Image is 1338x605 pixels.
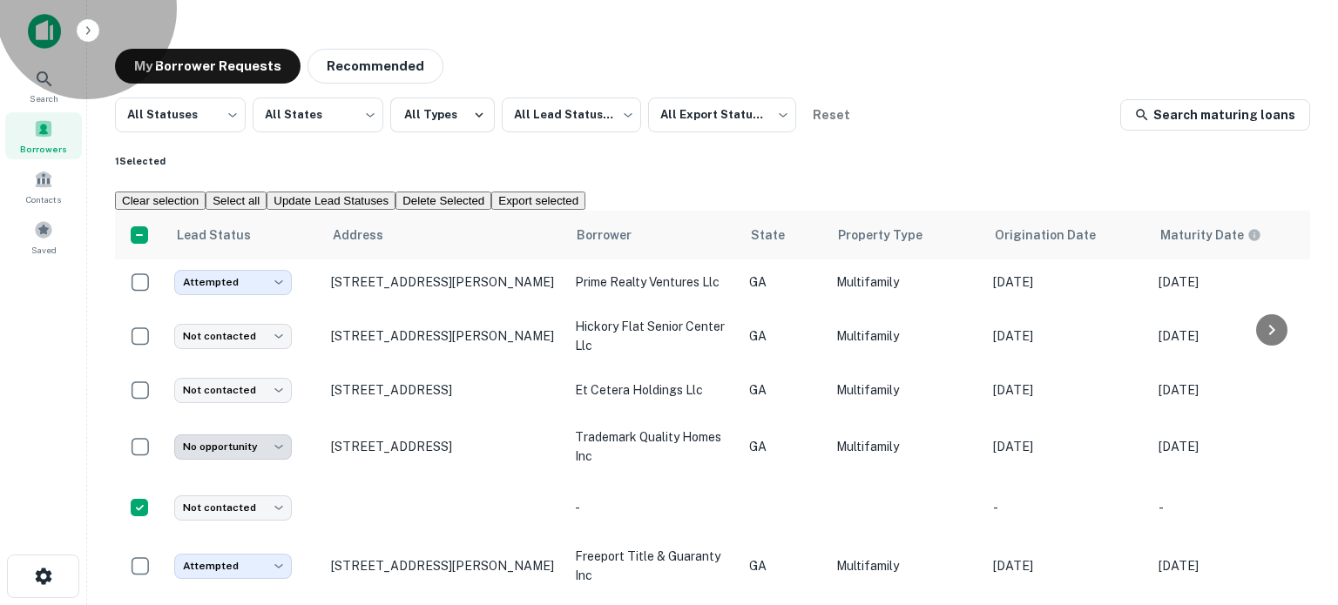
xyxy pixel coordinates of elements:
[995,225,1118,245] span: Origination Date
[1159,437,1307,456] p: [DATE]
[993,498,1141,517] p: -
[331,558,557,574] p: [STREET_ADDRESS][PERSON_NAME]
[993,556,1141,575] p: [DATE]
[395,192,491,210] button: Delete Selected
[174,270,292,295] div: Attempted
[749,272,819,292] p: GA
[749,556,819,575] p: GA
[206,192,267,210] button: Select all
[115,92,246,138] div: All Statuses
[1160,225,1244,245] h6: Maturity Date
[491,192,585,210] button: Export selected
[174,434,292,460] div: No opportunity
[1160,225,1284,245] span: Maturity dates displayed may be estimated. Please contact the lender for the most accurate maturi...
[176,225,274,245] span: Lead Status
[1251,466,1338,549] iframe: Chat Widget
[1159,272,1307,292] p: [DATE]
[331,382,557,398] p: [STREET_ADDRESS]
[174,324,292,349] div: Not contacted
[836,556,976,575] p: Multifamily
[575,547,732,585] p: freeport title & guaranty inc
[30,91,58,105] span: Search
[993,272,1141,292] p: [DATE]
[575,498,732,517] p: -
[1159,380,1307,400] p: [DATE]
[333,225,406,245] span: Address
[836,380,976,400] p: Multifamily
[1159,556,1307,575] p: [DATE]
[993,437,1141,456] p: [DATE]
[267,192,395,210] button: Update Lead Statuses
[749,326,819,346] p: GA
[993,326,1141,346] p: [DATE]
[331,439,557,454] p: [STREET_ADDRESS]
[331,328,557,344] p: [STREET_ADDRESS][PERSON_NAME]
[390,97,495,132] button: All Types
[836,272,976,292] p: Multifamily
[331,274,557,290] p: [STREET_ADDRESS][PERSON_NAME]
[838,225,945,245] span: Property Type
[993,380,1141,400] p: [DATE]
[502,92,641,138] div: All Lead Statuses
[28,14,61,49] img: capitalize-icon.png
[648,92,796,138] div: All Export Statuses
[253,92,383,138] div: All States
[174,378,292,403] div: Not contacted
[20,142,67,156] span: Borrowers
[115,49,301,84] button: My Borrower Requests
[115,192,206,210] button: Clear selection
[749,437,819,456] p: GA
[174,495,292,521] div: Not contacted
[575,272,732,292] p: prime realty ventures llc
[803,97,859,132] button: Reset
[836,326,976,346] p: Multifamily
[1159,326,1307,346] p: [DATE]
[31,243,57,257] span: Saved
[1120,99,1310,131] a: Search maturing loans
[575,380,732,400] p: et cetera holdings llc
[575,427,732,466] p: trademark quality homes inc
[575,317,732,355] p: hickory flat senior center llc
[174,554,292,579] div: Attempted
[1159,498,1307,517] p: -
[749,380,819,400] p: GA
[115,154,1310,168] h6: 1 Selected
[751,225,808,245] span: State
[307,49,443,84] button: Recommended
[26,192,61,206] span: Contacts
[836,437,976,456] p: Multifamily
[1160,225,1261,245] div: Maturity dates displayed may be estimated. Please contact the lender for the most accurate maturi...
[577,225,654,245] span: Borrower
